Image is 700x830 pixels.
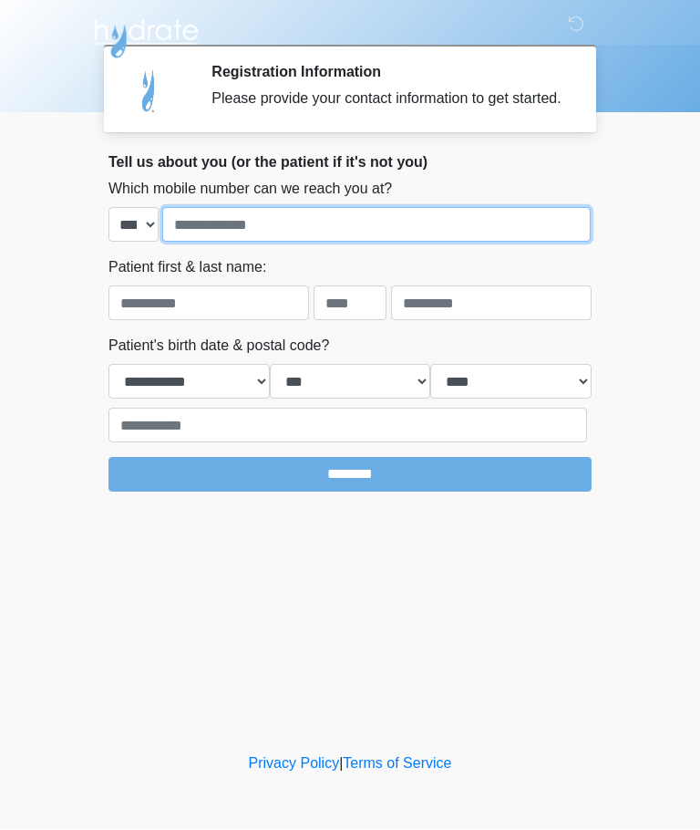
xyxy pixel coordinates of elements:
[122,64,177,119] img: Agent Avatar
[90,14,201,60] img: Hydrate IV Bar - Arcadia Logo
[211,88,564,110] div: Please provide your contact information to get started.
[108,257,266,279] label: Patient first & last name:
[108,179,392,201] label: Which mobile number can we reach you at?
[108,336,329,358] label: Patient's birth date & postal code?
[249,756,340,772] a: Privacy Policy
[343,756,451,772] a: Terms of Service
[108,154,592,171] h2: Tell us about you (or the patient if it's not you)
[339,756,343,772] a: |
